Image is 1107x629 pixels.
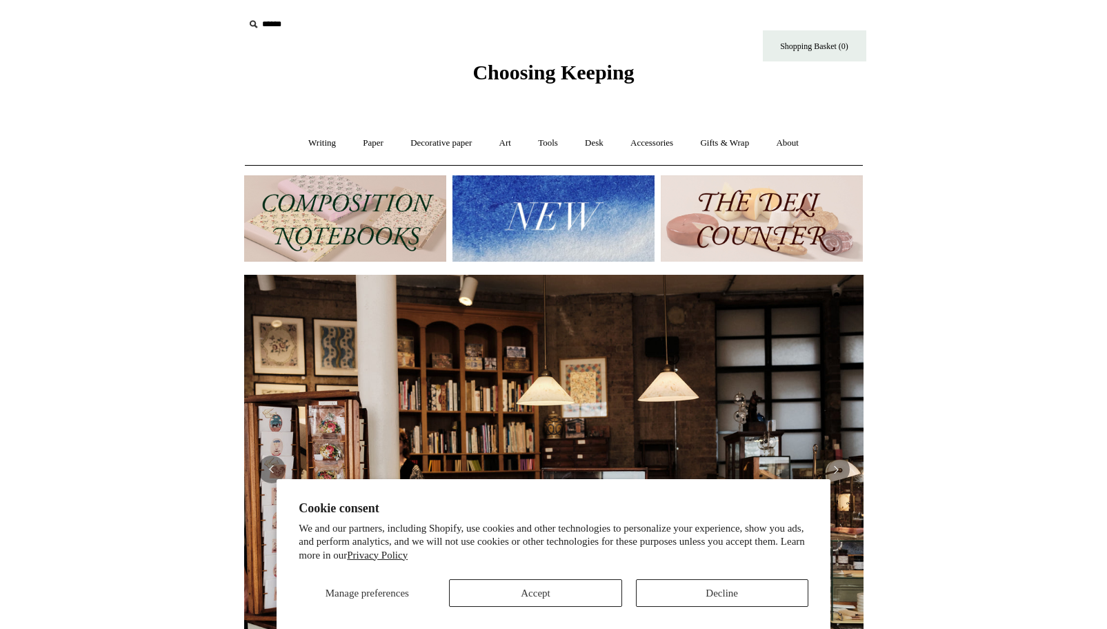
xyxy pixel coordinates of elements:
a: Shopping Basket (0) [763,30,866,61]
a: Accessories [618,125,686,162]
a: Tools [526,125,570,162]
a: Gifts & Wrap [688,125,761,162]
img: The Deli Counter [661,175,863,262]
span: Choosing Keeping [472,61,634,84]
a: Privacy Policy [347,550,408,561]
a: Art [487,125,523,162]
span: Manage preferences [326,588,409,599]
a: Desk [572,125,616,162]
img: 202302 Composition ledgers.jpg__PID:69722ee6-fa44-49dd-a067-31375e5d54ec [244,175,446,262]
img: New.jpg__PID:f73bdf93-380a-4a35-bcfe-7823039498e1 [452,175,655,262]
button: Previous [258,456,286,483]
button: Accept [449,579,621,607]
button: Manage preferences [299,579,435,607]
a: Choosing Keeping [472,72,634,81]
a: Paper [350,125,396,162]
a: Decorative paper [398,125,484,162]
button: Decline [636,579,808,607]
a: About [764,125,811,162]
h2: Cookie consent [299,501,808,516]
button: Next [822,456,850,483]
a: Writing [296,125,348,162]
p: We and our partners, including Shopify, use cookies and other technologies to personalize your ex... [299,522,808,563]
